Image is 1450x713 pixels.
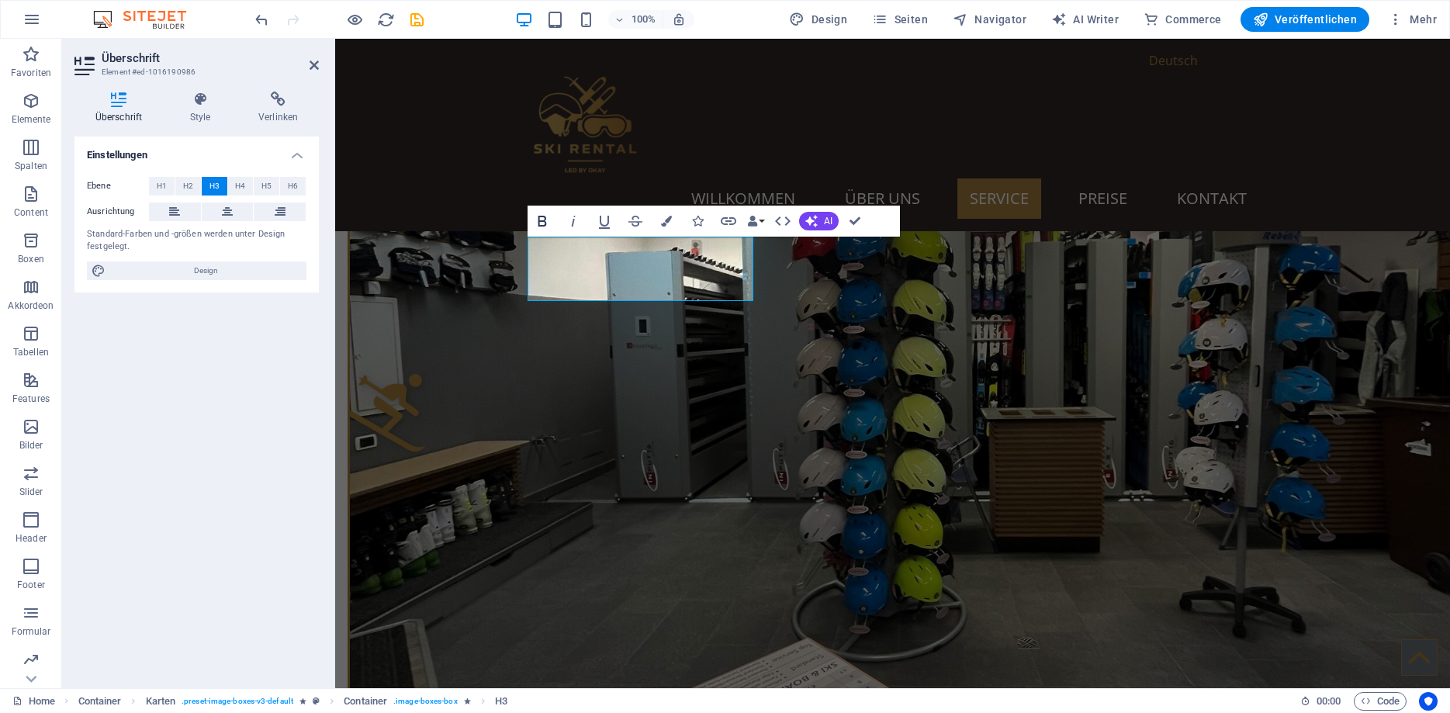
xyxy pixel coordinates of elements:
button: H4 [228,177,254,196]
button: Navigator [946,7,1033,32]
span: Mehr [1388,12,1437,27]
span: Klick zum Auswählen. Doppelklick zum Bearbeiten [78,692,122,711]
p: Features [12,393,50,405]
button: Italic (Ctrl+I) [559,206,588,237]
span: AI [824,216,832,226]
button: Mehr [1382,7,1443,32]
button: Bold (Ctrl+B) [528,206,557,237]
span: Seiten [872,12,928,27]
h6: Session-Zeit [1300,692,1341,711]
label: Ebene [87,177,149,196]
div: Design (Strg+Alt+Y) [783,7,853,32]
img: Editor Logo [89,10,206,29]
p: Slider [19,486,43,498]
button: 100% [608,10,663,29]
span: H1 [157,177,167,196]
i: Element enthält eine Animation [464,697,471,705]
div: Standard-Farben und -größen werden unter Design festgelegt. [87,228,306,254]
p: Akkordeon [8,299,54,312]
button: reload [376,10,395,29]
span: Code [1361,692,1400,711]
p: Boxen [18,253,44,265]
button: Strikethrough [621,206,650,237]
span: 00 00 [1317,692,1341,711]
p: Tabellen [13,346,49,358]
h4: Style [169,92,237,124]
h4: Überschrift [74,92,169,124]
h2: Überschrift [102,51,319,65]
button: Usercentrics [1419,692,1438,711]
span: AI Writer [1051,12,1119,27]
button: Underline (Ctrl+U) [590,206,619,237]
label: Ausrichtung [87,202,149,221]
span: Klick zum Auswählen. Doppelklick zum Bearbeiten [495,692,507,711]
button: Icons [683,206,712,237]
span: Design [110,261,302,280]
nav: breadcrumb [78,692,507,711]
p: Bilder [19,439,43,452]
button: Confirm (Ctrl+⏎) [840,206,870,237]
p: Elemente [12,113,51,126]
button: Link [714,206,743,237]
button: Design [783,7,853,32]
button: Seiten [866,7,934,32]
span: Veröffentlichen [1253,12,1357,27]
p: Spalten [15,160,47,172]
i: Element enthält eine Animation [299,697,306,705]
span: Klick zum Auswählen. Doppelklick zum Bearbeiten [344,692,387,711]
span: Klick zum Auswählen. Doppelklick zum Bearbeiten [146,692,176,711]
span: H4 [235,177,245,196]
h4: Einstellungen [74,137,319,164]
button: Colors [652,206,681,237]
i: Rückgängig: Verlinkung ändern (Strg+Z) [253,11,271,29]
p: Header [16,532,47,545]
button: save [407,10,426,29]
span: H2 [183,177,193,196]
p: Footer [17,579,45,591]
button: Design [87,261,306,280]
i: Bei Größenänderung Zoomstufe automatisch an das gewählte Gerät anpassen. [672,12,686,26]
i: Save (Ctrl+S) [408,11,426,29]
span: H5 [261,177,272,196]
button: Commerce [1137,7,1228,32]
button: Klicke hier, um den Vorschau-Modus zu verlassen [345,10,364,29]
i: Dieses Element ist ein anpassbares Preset [313,697,320,705]
span: . image-boxes-box [393,692,458,711]
span: Design [789,12,847,27]
a: Klick, um Auswahl aufzuheben. Doppelklick öffnet Seitenverwaltung [12,692,55,711]
button: undo [252,10,271,29]
span: Navigator [953,12,1026,27]
h6: 100% [632,10,656,29]
button: Veröffentlichen [1241,7,1369,32]
button: H2 [175,177,201,196]
button: H5 [254,177,279,196]
h3: Element #ed-1016190986 [102,65,288,79]
p: Formular [12,625,51,638]
button: H1 [149,177,175,196]
span: H6 [288,177,298,196]
span: Commerce [1144,12,1222,27]
h4: Verlinken [237,92,319,124]
button: HTML [768,206,798,237]
span: H3 [209,177,220,196]
span: . preset-image-boxes-v3-default [182,692,293,711]
p: Favoriten [11,67,51,79]
span: : [1327,695,1330,707]
button: H6 [280,177,306,196]
p: Content [14,206,48,219]
button: AI Writer [1045,7,1125,32]
button: Code [1354,692,1407,711]
button: Data Bindings [745,206,767,237]
button: H3 [202,177,227,196]
button: AI [799,212,839,230]
i: Seite neu laden [377,11,395,29]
